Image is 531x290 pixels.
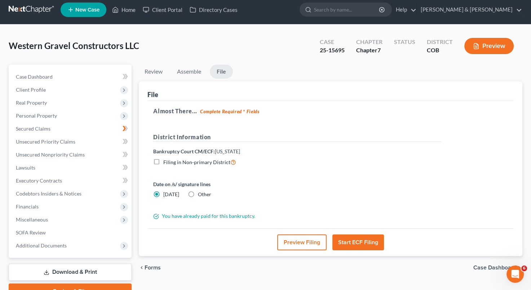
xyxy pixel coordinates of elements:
[32,109,74,117] div: [PERSON_NAME]
[314,3,380,16] input: Search by name...
[356,46,382,54] div: Chapter
[16,229,46,236] span: SOFA Review
[9,264,132,281] a: Download & Print
[10,174,132,187] a: Executory Contracts
[48,224,96,252] button: Messages
[16,87,46,93] span: Client Profile
[163,159,230,165] span: Filing in Non-primary District
[77,12,92,26] img: Profile image for Emma
[75,109,96,117] div: • [DATE]
[8,96,137,122] div: Profile image for LindseyYou're welcome! I'm glad we got that figured out. Let me know if you hav...
[464,38,514,54] button: Preview
[7,126,137,154] div: Send us a messageWe typically reply in a few hours
[15,164,58,172] span: Search for help
[186,3,241,16] a: Directory Cases
[16,242,32,247] span: Home
[171,65,207,79] a: Assemble
[16,216,48,223] span: Miscellaneous
[517,265,522,271] i: chevron_right
[9,40,139,51] span: Western Gravel Constructors LLC
[392,3,416,16] a: Help
[10,212,134,225] div: Amendments
[16,113,57,119] span: Personal Property
[124,12,137,25] div: Close
[16,203,39,210] span: Financials
[427,38,453,46] div: District
[153,180,294,188] label: Date on /s/ signature lines
[427,46,453,54] div: COB
[473,265,517,271] span: Case Dashboard
[10,70,132,83] a: Case Dashboard
[277,234,327,250] button: Preview Filing
[10,226,132,239] a: SOFA Review
[356,38,382,46] div: Chapter
[96,224,144,252] button: Help
[14,16,63,23] img: logo
[139,265,145,271] i: chevron_left
[10,161,132,174] a: Lawsuits
[153,148,240,155] label: Bankruptcy Court CM/ECF:
[147,90,158,99] div: File
[10,191,134,212] div: Statement of Financial Affairs - Payments Made in the Last 90 days
[139,3,186,16] a: Client Portal
[60,242,85,247] span: Messages
[320,38,345,46] div: Case
[15,91,129,98] div: Recent message
[105,12,119,26] img: Profile image for James
[114,242,126,247] span: Help
[16,151,85,158] span: Unsecured Nonpriority Claims
[198,191,211,197] span: Other
[15,132,120,140] div: Send us a message
[91,12,105,26] img: Profile image for Lindsey
[14,63,130,76] p: How can we help?
[163,191,179,197] span: [DATE]
[10,161,134,175] button: Search for help
[16,164,35,171] span: Lawsuits
[75,7,99,13] span: New Case
[10,178,134,191] div: Attorney's Disclosure of Compensation
[215,148,240,154] span: [US_STATE]
[506,265,524,283] iframe: Intercom live chat
[153,133,442,142] h5: District Information
[16,100,47,106] span: Real Property
[320,46,345,54] div: 25-15695
[473,265,522,271] a: Case Dashboard chevron_right
[200,109,260,114] strong: Complete Required * Fields
[15,215,121,223] div: Amendments
[394,38,415,46] div: Status
[417,3,522,16] a: [PERSON_NAME] & [PERSON_NAME]
[150,212,445,220] div: You have already paid for this bankruptcy.
[521,265,527,271] span: 6
[10,148,132,161] a: Unsecured Nonpriority Claims
[332,234,384,250] button: Start ECF Filing
[14,51,130,63] p: Hi there!
[15,102,29,116] img: Profile image for Lindsey
[16,190,81,197] span: Codebtors Insiders & Notices
[16,74,53,80] span: Case Dashboard
[15,140,120,148] div: We typically reply in a few hours
[139,265,171,271] button: chevron_left Forms
[153,107,508,115] h5: Almost There...
[15,181,121,188] div: Attorney's Disclosure of Compensation
[16,177,62,184] span: Executory Contracts
[109,3,139,16] a: Home
[377,47,381,53] span: 7
[16,139,75,145] span: Unsecured Priority Claims
[210,65,233,79] a: File
[145,265,161,271] span: Forms
[139,65,168,79] a: Review
[16,242,67,249] span: Additional Documents
[15,194,121,209] div: Statement of Financial Affairs - Payments Made in the Last 90 days
[16,126,50,132] span: Secured Claims
[10,135,132,148] a: Unsecured Priority Claims
[7,85,137,123] div: Recent messageProfile image for LindseyYou're welcome! I'm glad we got that figured out. Let me k...
[10,122,132,135] a: Secured Claims
[32,102,338,108] span: You're welcome! I'm glad we got that figured out. Let me know if you have any other questions and...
